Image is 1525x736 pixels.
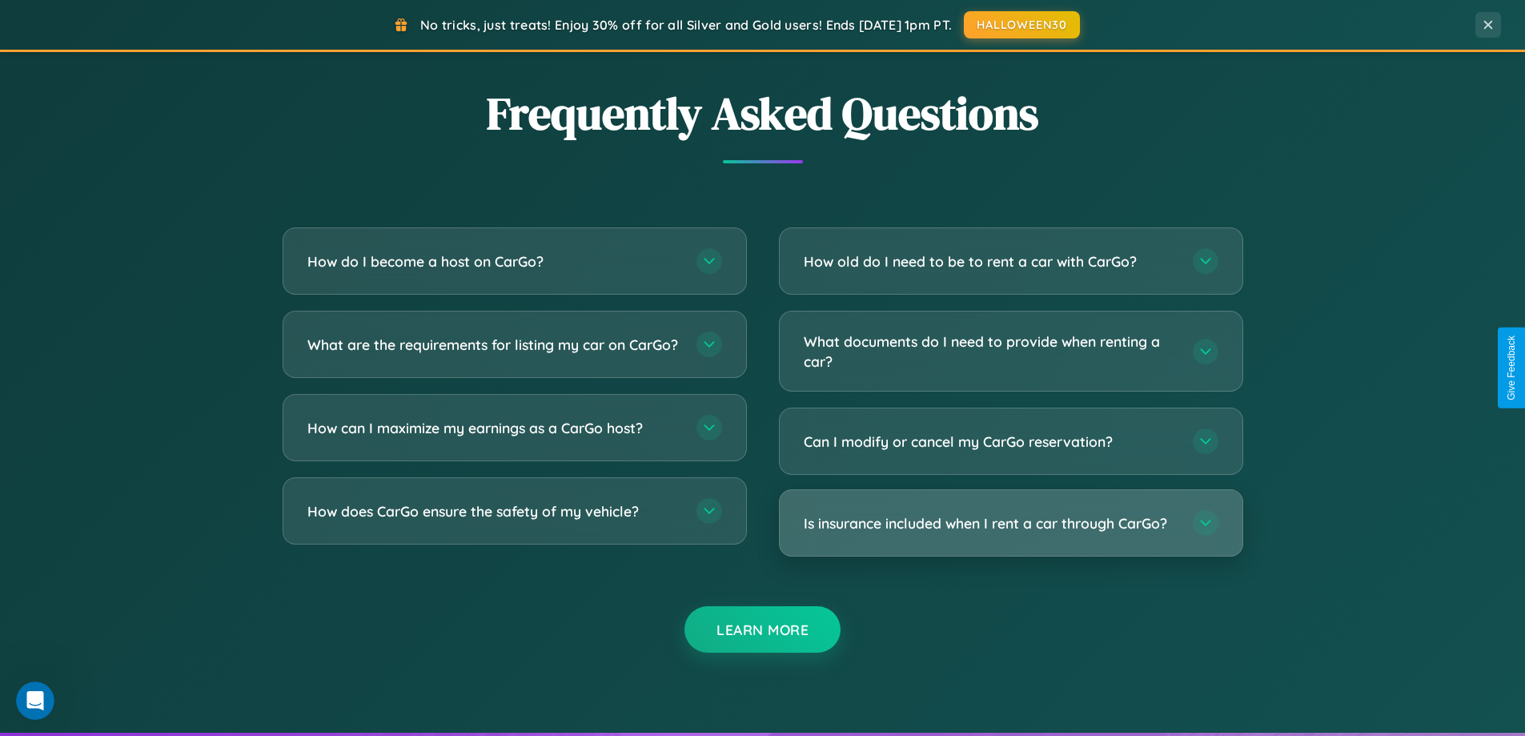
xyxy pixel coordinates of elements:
[307,501,680,521] h3: How does CarGo ensure the safety of my vehicle?
[307,335,680,355] h3: What are the requirements for listing my car on CarGo?
[283,82,1243,144] h2: Frequently Asked Questions
[307,251,680,271] h3: How do I become a host on CarGo?
[684,606,841,653] button: Learn More
[1506,336,1517,400] div: Give Feedback
[804,432,1177,452] h3: Can I modify or cancel my CarGo reservation?
[804,332,1177,371] h3: What documents do I need to provide when renting a car?
[964,11,1080,38] button: HALLOWEEN30
[307,418,680,438] h3: How can I maximize my earnings as a CarGo host?
[16,682,54,720] iframe: Intercom live chat
[804,251,1177,271] h3: How old do I need to be to rent a car with CarGo?
[420,17,952,33] span: No tricks, just treats! Enjoy 30% off for all Silver and Gold users! Ends [DATE] 1pm PT.
[804,513,1177,533] h3: Is insurance included when I rent a car through CarGo?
